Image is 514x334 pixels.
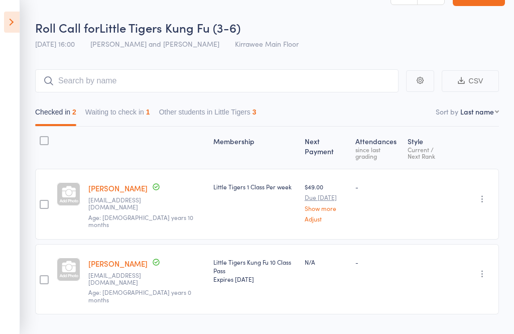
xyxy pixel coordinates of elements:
button: Checked in2 [35,103,76,126]
div: Current / Next Rank [408,146,458,159]
div: N/A [305,258,348,266]
a: Adjust [305,215,348,222]
div: since last grading [355,146,400,159]
span: Age: [DEMOGRAPHIC_DATA] years 10 months [88,213,193,229]
button: CSV [442,70,499,92]
span: [DATE] 16:00 [35,39,75,49]
label: Sort by [436,106,458,117]
button: Waiting to check in1 [85,103,150,126]
small: dwkirrawee@gmail.com [88,272,154,286]
span: Little Tigers Kung Fu (3-6) [99,19,240,36]
a: [PERSON_NAME] [88,258,148,269]
a: Show more [305,205,348,211]
div: Last name [460,106,494,117]
div: Membership [209,131,300,164]
div: Little Tigers 1 Class Per week [213,182,296,191]
div: - [355,258,400,266]
small: Due [DATE] [305,194,348,201]
div: Little Tigers Kung Fu 10 Class Pass [213,258,296,283]
div: 1 [146,108,150,116]
div: Style [404,131,462,164]
div: - [355,182,400,191]
input: Search by name [35,69,399,92]
div: 3 [252,108,256,116]
span: [PERSON_NAME] and [PERSON_NAME] [90,39,219,49]
button: Other students in Little Tigers3 [159,103,256,126]
div: 2 [72,108,76,116]
span: Age: [DEMOGRAPHIC_DATA] years 0 months [88,288,191,303]
div: Atten­dances [351,131,404,164]
div: Expires [DATE] [213,275,296,283]
div: $49.00 [305,182,348,222]
a: [PERSON_NAME] [88,183,148,193]
span: Roll Call for [35,19,99,36]
div: Next Payment [301,131,352,164]
small: chloe.gardam1999@gmail.com [88,196,154,211]
span: Kirrawee Main Floor [235,39,299,49]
